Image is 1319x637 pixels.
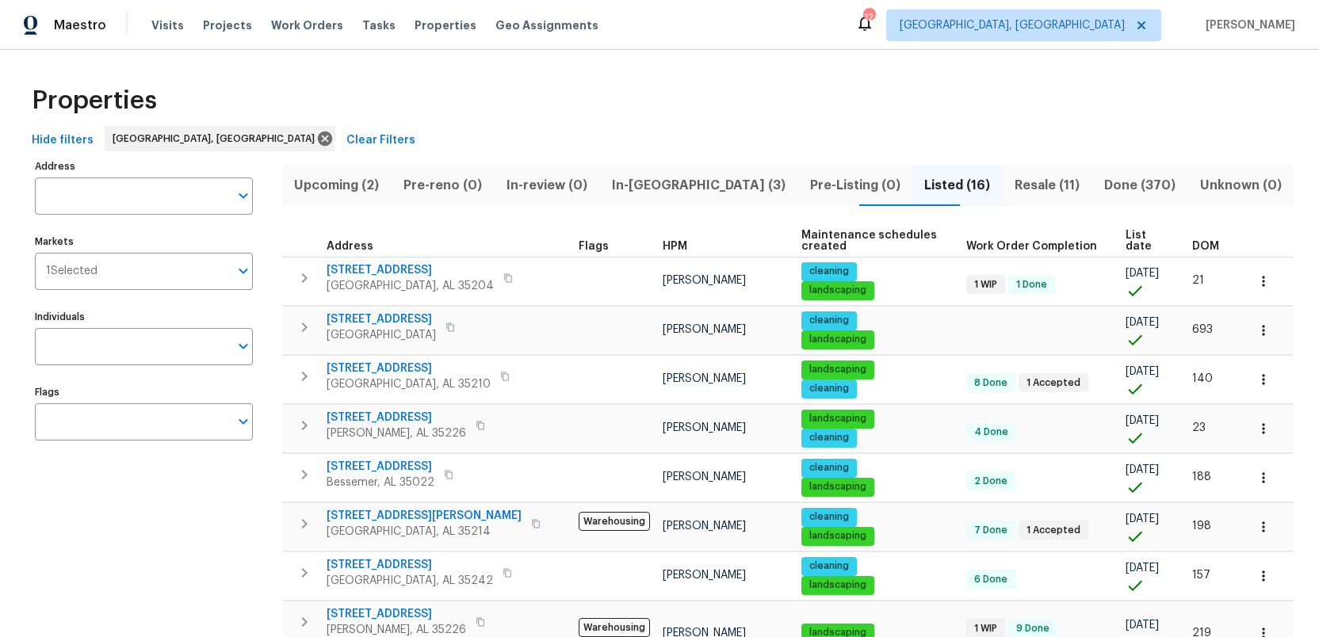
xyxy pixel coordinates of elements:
span: 6 Done [968,573,1014,586]
span: Projects [203,17,252,33]
span: 1 Selected [46,265,97,278]
span: [STREET_ADDRESS] [327,459,434,475]
span: 1 Accepted [1020,376,1087,390]
span: Maestro [54,17,106,33]
button: Hide filters [25,126,100,155]
span: [PERSON_NAME] [663,521,746,532]
span: Properties [415,17,476,33]
span: landscaping [803,578,873,592]
span: [DATE] [1126,268,1159,279]
span: Pre-reno (0) [401,174,485,196]
span: 23 [1192,422,1206,433]
span: [DATE] [1126,513,1159,524]
span: [STREET_ADDRESS][PERSON_NAME] [327,508,522,524]
span: landscaping [803,529,873,543]
span: Resale (11) [1012,174,1083,196]
span: 1 Done [1010,278,1053,292]
span: HPM [663,241,687,252]
span: 9 Done [1010,622,1056,635]
span: [DATE] [1126,415,1159,426]
span: 157 [1192,570,1210,581]
span: 188 [1192,471,1211,483]
span: Upcoming (2) [292,174,382,196]
span: [GEOGRAPHIC_DATA], AL 35204 [327,278,494,294]
span: DOM [1192,241,1219,252]
span: 2 Done [968,475,1014,488]
span: [DATE] [1126,366,1159,377]
span: Done (370) [1101,174,1178,196]
span: Tasks [362,20,396,31]
span: 4 Done [968,425,1015,439]
span: [STREET_ADDRESS] [327,311,436,327]
span: [DATE] [1126,464,1159,475]
button: Open [232,410,254,433]
span: 140 [1192,373,1213,384]
span: landscaping [803,333,873,346]
span: Pre-Listing (0) [807,174,903,196]
span: Work Orders [271,17,343,33]
span: cleaning [803,431,855,444]
span: In-[GEOGRAPHIC_DATA] (3) [609,174,788,196]
span: Hide filters [32,131,94,151]
span: [PERSON_NAME] [1199,17,1295,33]
span: [PERSON_NAME], AL 35226 [327,425,466,441]
span: Unknown (0) [1197,174,1284,196]
span: Geo Assignments [495,17,598,33]
span: 693 [1192,324,1213,335]
span: Properties [32,93,157,109]
span: [PERSON_NAME] [663,275,746,286]
button: Open [232,185,254,207]
span: cleaning [803,382,855,395]
span: 1 WIP [968,622,1004,635]
span: landscaping [803,284,873,297]
span: landscaping [803,480,873,494]
span: 1 Accepted [1020,524,1087,537]
span: Visits [151,17,184,33]
div: [GEOGRAPHIC_DATA], [GEOGRAPHIC_DATA] [105,126,335,151]
button: Open [232,335,254,357]
span: Flags [579,241,609,252]
span: [STREET_ADDRESS] [327,606,466,622]
span: Bessemer, AL 35022 [327,475,434,490]
button: Open [232,260,254,282]
span: landscaping [803,363,873,376]
span: Maintenance schedules created [801,230,939,252]
span: [STREET_ADDRESS] [327,410,466,425]
span: 198 [1192,521,1211,532]
span: 1 WIP [968,278,1004,292]
span: 7 Done [968,524,1014,537]
span: [GEOGRAPHIC_DATA], AL 35214 [327,524,522,540]
label: Markets [35,237,253,246]
span: [GEOGRAPHIC_DATA], AL 35210 [327,376,491,392]
label: Flags [35,387,253,397]
span: Listed (16) [922,174,993,196]
span: [GEOGRAPHIC_DATA], [GEOGRAPHIC_DATA] [900,17,1125,33]
span: cleaning [803,559,855,573]
span: [GEOGRAPHIC_DATA], AL 35242 [327,573,493,589]
span: [DATE] [1126,317,1159,328]
button: Clear Filters [340,126,422,155]
span: [DATE] [1126,563,1159,574]
span: [PERSON_NAME] [663,570,746,581]
span: Warehousing [579,618,650,637]
label: Address [35,162,253,171]
span: landscaping [803,412,873,425]
span: In-review (0) [504,174,591,196]
span: [STREET_ADDRESS] [327,262,494,278]
span: cleaning [803,265,855,278]
span: List date [1126,230,1165,252]
span: [GEOGRAPHIC_DATA], [GEOGRAPHIC_DATA] [113,131,321,147]
span: [PERSON_NAME] [663,324,746,335]
span: [DATE] [1126,620,1159,631]
div: 12 [863,10,874,25]
span: cleaning [803,314,855,327]
span: Warehousing [579,512,650,531]
label: Individuals [35,312,253,322]
span: [PERSON_NAME] [663,422,746,433]
span: [STREET_ADDRESS] [327,557,493,573]
span: [GEOGRAPHIC_DATA] [327,327,436,343]
span: cleaning [803,461,855,475]
span: cleaning [803,510,855,524]
span: 21 [1192,275,1204,286]
span: [PERSON_NAME] [663,373,746,384]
